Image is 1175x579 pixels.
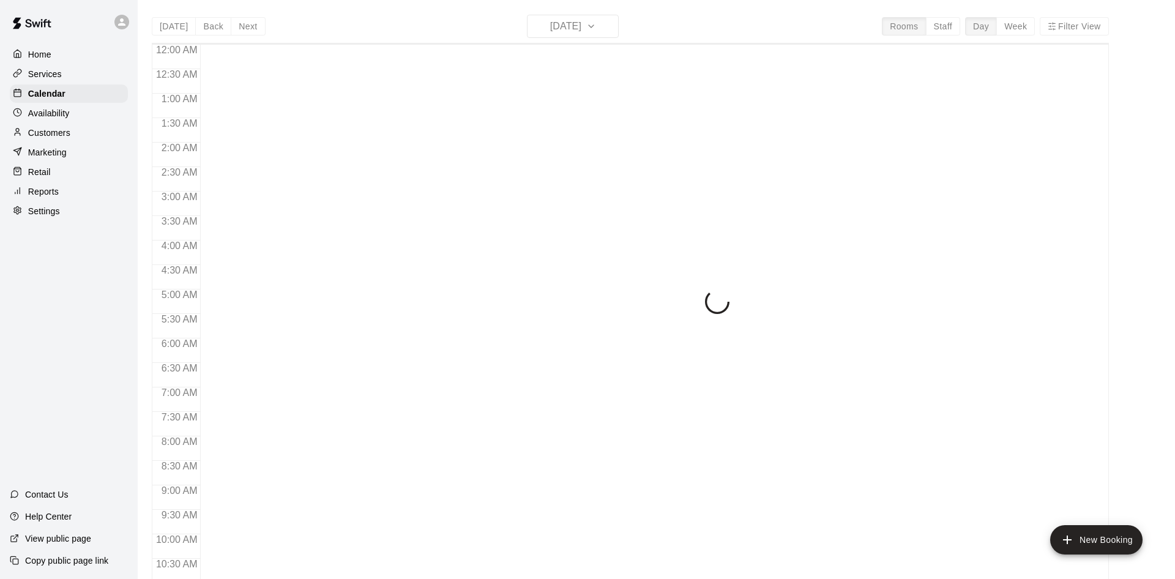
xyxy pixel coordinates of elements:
[153,45,201,55] span: 12:00 AM
[28,127,70,139] p: Customers
[159,436,201,447] span: 8:00 AM
[159,192,201,202] span: 3:00 AM
[10,182,128,201] a: Reports
[28,166,51,178] p: Retail
[159,485,201,496] span: 9:00 AM
[28,107,70,119] p: Availability
[28,68,62,80] p: Services
[25,488,69,501] p: Contact Us
[28,48,51,61] p: Home
[159,314,201,324] span: 5:30 AM
[159,167,201,177] span: 2:30 AM
[159,216,201,226] span: 3:30 AM
[10,163,128,181] a: Retail
[159,412,201,422] span: 7:30 AM
[1050,525,1143,555] button: add
[159,363,201,373] span: 6:30 AM
[159,338,201,349] span: 6:00 AM
[159,94,201,104] span: 1:00 AM
[159,461,201,471] span: 8:30 AM
[159,387,201,398] span: 7:00 AM
[10,124,128,142] a: Customers
[159,241,201,251] span: 4:00 AM
[153,534,201,545] span: 10:00 AM
[153,559,201,569] span: 10:30 AM
[10,84,128,103] a: Calendar
[28,205,60,217] p: Settings
[25,555,108,567] p: Copy public page link
[10,45,128,64] a: Home
[159,289,201,300] span: 5:00 AM
[10,104,128,122] a: Availability
[25,532,91,545] p: View public page
[159,510,201,520] span: 9:30 AM
[153,69,201,80] span: 12:30 AM
[10,65,128,83] a: Services
[28,146,67,159] p: Marketing
[159,265,201,275] span: 4:30 AM
[159,118,201,129] span: 1:30 AM
[10,202,128,220] a: Settings
[25,510,72,523] p: Help Center
[28,88,65,100] p: Calendar
[10,143,128,162] a: Marketing
[28,185,59,198] p: Reports
[159,143,201,153] span: 2:00 AM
